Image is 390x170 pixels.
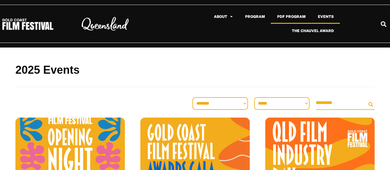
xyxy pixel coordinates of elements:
[311,10,340,24] a: Events
[239,10,271,24] a: Program
[378,19,388,29] div: Search
[285,24,340,38] a: The Chauvel Award
[316,96,366,110] input: Search Filter
[15,63,375,77] h2: 2025 Events
[271,10,311,24] a: PDF Program
[173,10,340,38] nav: Menu
[192,97,248,110] select: Sort filter
[207,10,239,24] a: About
[254,97,310,110] select: Venue Filter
